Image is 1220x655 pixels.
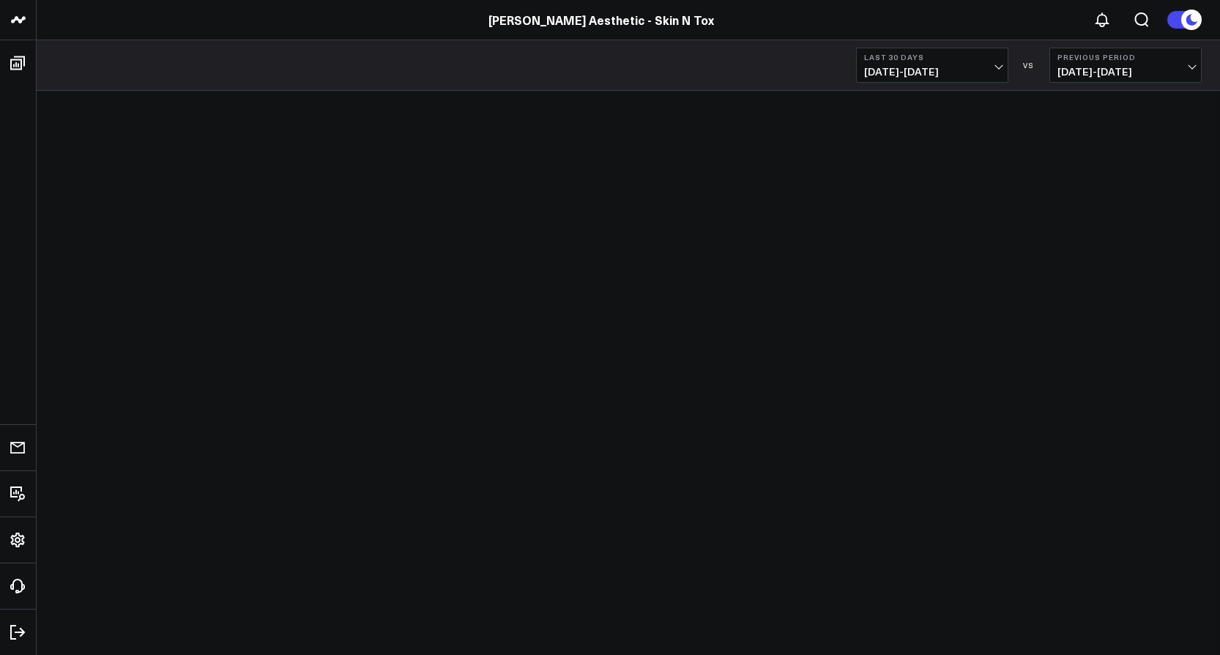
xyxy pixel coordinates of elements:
[864,53,1000,62] b: Last 30 Days
[1049,48,1202,83] button: Previous Period[DATE]-[DATE]
[1016,61,1042,70] div: VS
[864,66,1000,78] span: [DATE] - [DATE]
[1057,53,1194,62] b: Previous Period
[488,12,714,28] a: [PERSON_NAME] Aesthetic - Skin N Tox
[856,48,1008,83] button: Last 30 Days[DATE]-[DATE]
[1057,66,1194,78] span: [DATE] - [DATE]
